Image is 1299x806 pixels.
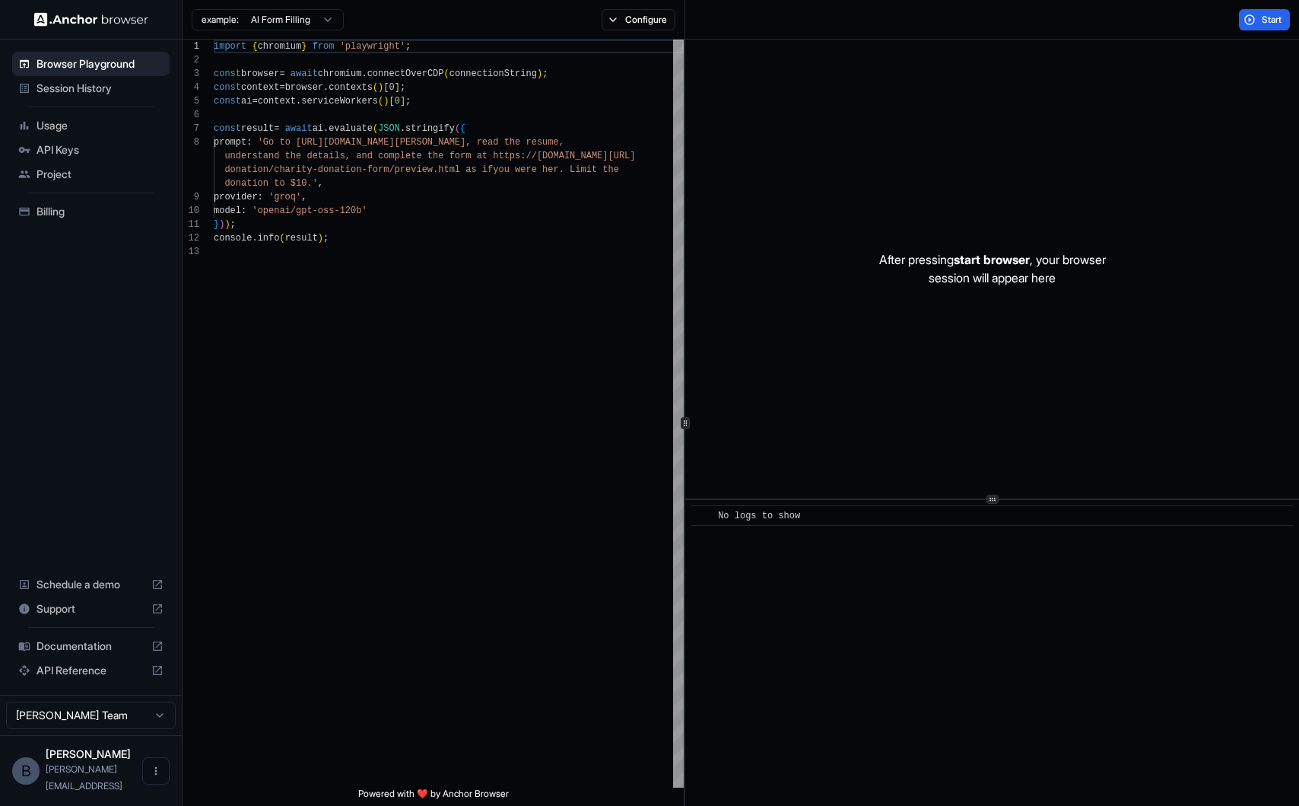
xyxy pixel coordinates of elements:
button: Open menu [142,757,170,785]
span: prompt [214,137,246,148]
span: ( [455,123,460,134]
span: , [301,192,306,202]
span: const [214,123,241,134]
span: { [252,41,257,52]
span: ai [241,96,252,107]
button: Configure [602,9,675,30]
span: , [318,178,323,189]
div: Billing [12,199,170,224]
span: 'Go to [URL][DOMAIN_NAME][PERSON_NAME], re [258,137,488,148]
span: info [258,233,280,244]
span: Powered with ❤️ by Anchor Browser [358,788,509,806]
span: serviceWorkers [301,96,378,107]
span: ; [405,96,411,107]
span: No logs to show [718,511,800,521]
span: [ [383,82,389,93]
span: 'groq' [268,192,301,202]
span: ) [378,82,383,93]
span: context [258,96,296,107]
span: chromium [258,41,302,52]
div: Usage [12,113,170,138]
span: from [313,41,335,52]
span: brian@trypond.ai [46,763,122,792]
span: ; [542,68,548,79]
span: 0 [395,96,400,107]
div: B [12,757,40,785]
span: ] [400,96,405,107]
span: Start [1262,14,1283,26]
div: 1 [183,40,199,53]
span: browser [285,82,323,93]
div: 12 [183,231,199,245]
span: result [285,233,318,244]
span: Schedule a demo [37,577,145,592]
div: 4 [183,81,199,94]
span: Project [37,167,164,182]
span: 'openai/gpt-oss-120b' [252,205,367,216]
div: Browser Playground [12,52,170,76]
span: = [274,123,279,134]
div: Project [12,162,170,186]
span: browser [241,68,279,79]
span: . [323,82,329,93]
img: Anchor Logo [34,12,148,27]
span: await [285,123,313,134]
span: console [214,233,252,244]
span: context [241,82,279,93]
span: = [252,96,257,107]
span: } [301,41,306,52]
div: API Reference [12,658,170,683]
span: import [214,41,246,52]
span: connectionString [449,68,537,79]
span: chromium [318,68,362,79]
span: Usage [37,118,164,133]
span: start browser [954,252,1030,267]
div: Support [12,597,170,621]
span: : [246,137,252,148]
span: you were her. Limit the [493,164,619,175]
span: ​ [699,508,707,524]
span: ) [224,219,230,230]
span: . [252,233,257,244]
span: : [258,192,263,202]
span: API Keys [37,142,164,158]
span: = [279,68,284,79]
span: . [400,123,405,134]
span: ( [378,96,383,107]
div: 11 [183,218,199,231]
div: 2 [183,53,199,67]
span: 0 [389,82,394,93]
span: await [291,68,318,79]
div: 5 [183,94,199,108]
div: 7 [183,122,199,135]
span: donation/charity-donation-form/preview.html as if [224,164,493,175]
div: 6 [183,108,199,122]
div: Schedule a demo [12,572,170,597]
span: ( [373,82,378,93]
div: Session History [12,76,170,100]
span: contexts [329,82,373,93]
span: ) [383,96,389,107]
div: 10 [183,204,199,218]
span: stringify [405,123,455,134]
span: } [214,219,219,230]
span: ( [444,68,449,79]
span: ] [395,82,400,93]
span: ad the resume, [488,137,564,148]
p: After pressing , your browser session will appear here [879,250,1106,287]
span: Session History [37,81,164,96]
button: Start [1239,9,1290,30]
span: const [214,96,241,107]
span: 'playwright' [340,41,405,52]
span: ( [373,123,378,134]
span: ; [230,219,236,230]
span: Browser Playground [37,56,164,72]
span: . [323,123,329,134]
span: ) [219,219,224,230]
span: const [214,82,241,93]
span: Support [37,601,145,616]
span: result [241,123,274,134]
div: 8 [183,135,199,149]
span: ai [313,123,323,134]
span: ( [279,233,284,244]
